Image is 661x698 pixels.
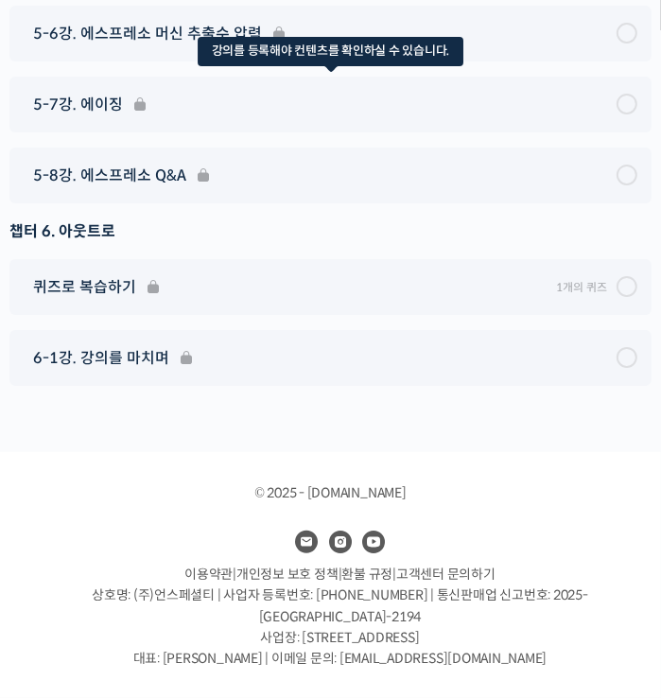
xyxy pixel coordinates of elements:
[60,569,71,585] span: 홈
[9,218,652,244] div: 챕터 6. 아웃트로
[396,566,496,583] span: 고객센터 문의하기
[38,564,642,670] p: | | | 상호명: (주)언스페셜티 | 사업자 등록번호: [PHONE_NUMBER] | 통신판매업 신고번호: 2025-[GEOGRAPHIC_DATA]-2194 사업장: [ST...
[125,541,244,588] a: 대화
[292,569,315,585] span: 설정
[244,541,363,588] a: 설정
[6,541,125,588] a: 홈
[236,566,339,583] a: 개인정보 보호 정책
[341,566,392,583] a: 환불 규정
[254,480,406,506] div: © 2025 - [DOMAIN_NAME]
[173,570,196,585] span: 대화
[184,566,233,583] a: 이용약관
